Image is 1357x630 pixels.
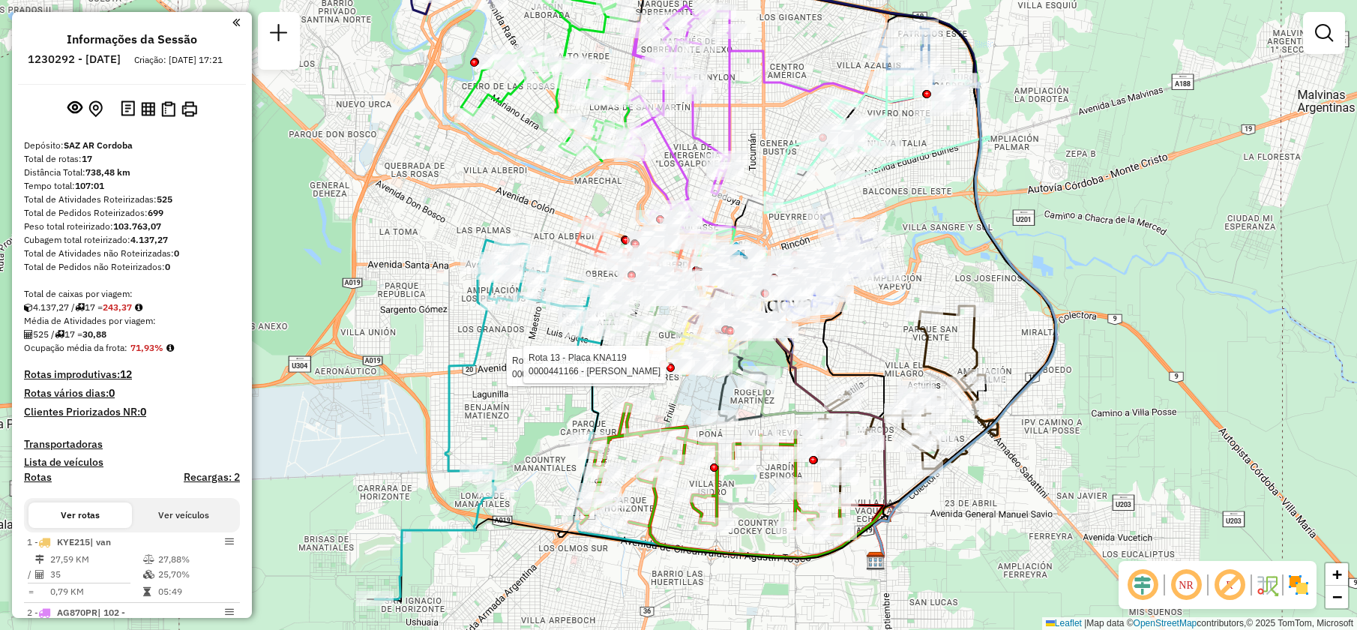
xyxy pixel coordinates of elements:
[157,193,172,205] strong: 525
[1332,587,1342,606] span: −
[103,301,132,313] strong: 243,37
[1084,618,1086,628] span: |
[67,32,197,46] h4: Informações da Sessão
[120,367,132,381] strong: 12
[140,405,146,418] strong: 0
[1125,567,1161,603] span: Ocultar deslocamento
[130,342,163,353] strong: 71,93%
[85,97,106,121] button: Centralizar mapa no depósito ou ponto de apoio
[130,234,168,245] strong: 4.137,27
[24,368,240,381] h4: Rotas improdutivas:
[143,587,151,596] i: Tempo total em rota
[24,247,240,260] div: Total de Atividades não Roteirizadas:
[24,438,240,451] h4: Transportadoras
[157,584,233,599] td: 05:49
[35,555,44,564] i: Distância Total
[24,152,240,166] div: Total de rotas:
[24,387,240,400] h4: Rotas vários dias:
[24,456,240,469] h4: Lista de veículos
[184,471,240,484] h4: Recargas: 2
[1168,567,1204,603] span: Ocultar NR
[27,536,111,547] span: 1 -
[24,287,240,301] div: Total de caixas por viagem:
[57,536,90,547] span: KYE215
[24,233,240,247] div: Cubagem total roteirizado:
[1255,573,1279,597] img: Fluxo de ruas
[138,98,158,118] button: Visualizar relatório de Roteirização
[24,206,240,220] div: Total de Pedidos Roteirizados:
[24,314,240,328] div: Média de Atividades por viagem:
[49,552,142,567] td: 27,59 KM
[24,328,240,341] div: 525 / 17 =
[24,220,240,233] div: Peso total roteirizado:
[49,584,142,599] td: 0,79 KM
[1042,617,1357,630] div: Map data © contributors,© 2025 TomTom, Microsoft
[165,261,170,272] strong: 0
[24,303,33,312] i: Cubagem total roteirizado
[55,330,64,339] i: Total de rotas
[24,193,240,206] div: Total de Atividades Roteirizadas:
[1326,586,1348,608] a: Zoom out
[35,570,44,579] i: Total de Atividades
[49,567,142,582] td: 35
[24,139,240,152] div: Depósito:
[729,249,748,268] img: UDC - Córdoba
[27,584,34,599] td: =
[1046,618,1082,628] a: Leaflet
[1212,567,1248,603] span: Exibir rótulo
[75,303,85,312] i: Total de rotas
[1332,565,1342,583] span: +
[82,153,92,164] strong: 17
[85,166,130,178] strong: 738,48 km
[726,241,746,260] img: UDC Cordoba
[1326,563,1348,586] a: Zoom in
[82,328,106,340] strong: 30,88
[135,303,142,312] i: Meta Caixas/viagem: 297,52 Diferença: -54,15
[1287,573,1311,597] img: Exibir/Ocultar setores
[75,180,104,191] strong: 107:01
[90,536,111,547] span: | van
[1309,18,1339,48] a: Exibir filtros
[132,502,235,528] button: Ver veículos
[232,13,240,31] a: Clique aqui para minimizar o painel
[128,53,229,67] div: Criação: [DATE] 17:21
[24,406,240,418] h4: Clientes Priorizados NR:
[28,502,132,528] button: Ver rotas
[157,567,233,582] td: 25,70%
[225,607,234,616] em: Opções
[24,330,33,339] i: Total de Atividades
[24,179,240,193] div: Tempo total:
[158,98,178,120] button: Visualizar Romaneio
[64,97,85,121] button: Exibir sessão original
[157,552,233,567] td: 27,88%
[64,139,133,151] strong: SAZ AR Cordoba
[24,342,127,353] span: Ocupação média da frota:
[166,343,174,352] em: Média calculada utilizando a maior ocupação (%Peso ou %Cubagem) de cada rota da sessão. Rotas cro...
[264,18,294,52] a: Nova sessão e pesquisa
[24,166,240,179] div: Distância Total:
[118,97,138,121] button: Logs desbloquear sessão
[109,386,115,400] strong: 0
[27,567,34,582] td: /
[57,607,97,618] span: AG870PR
[148,207,163,218] strong: 699
[178,98,200,120] button: Imprimir Rotas
[143,555,154,564] i: % de utilização do peso
[24,260,240,274] div: Total de Pedidos não Roteirizados:
[866,551,885,571] img: SAZ AR Cordoba
[174,247,179,259] strong: 0
[1134,618,1197,628] a: OpenStreetMap
[225,537,234,546] em: Opções
[28,52,121,66] h6: 1230292 - [DATE]
[113,220,161,232] strong: 103.763,07
[24,471,52,484] a: Rotas
[24,301,240,314] div: 4.137,27 / 17 =
[143,570,154,579] i: % de utilização da cubagem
